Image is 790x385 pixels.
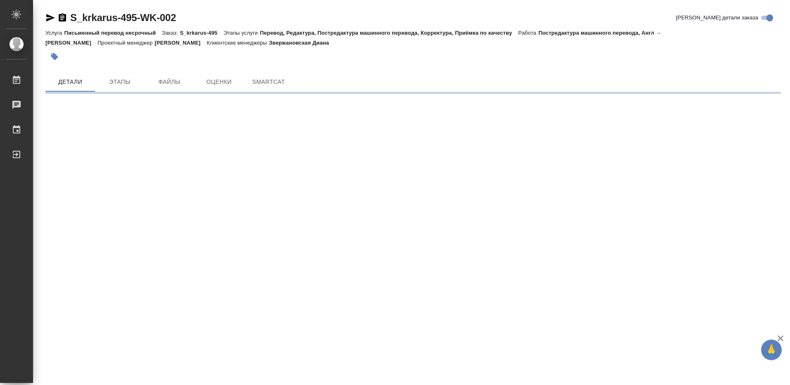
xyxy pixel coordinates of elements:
p: Перевод, Редактура, Постредактура машинного перевода, Корректура, Приёмка по качеству [260,30,518,36]
button: Скопировать ссылку для ЯМессенджера [45,13,55,23]
span: 🙏 [764,341,778,359]
span: SmartCat [249,77,288,87]
p: Письменный перевод несрочный [64,30,162,36]
span: Этапы [100,77,140,87]
p: Звержановская Диана [269,40,335,46]
p: Работа [518,30,538,36]
button: Добавить тэг [45,48,64,66]
p: Услуга [45,30,64,36]
span: [PERSON_NAME] детали заказа [676,14,758,22]
button: Скопировать ссылку [57,13,67,23]
p: Заказ: [162,30,180,36]
p: S_krkarus-495 [180,30,224,36]
a: S_krkarus-495-WK-002 [70,12,176,23]
span: Оценки [199,77,239,87]
span: Файлы [150,77,189,87]
p: Клиентские менеджеры [207,40,269,46]
button: 🙏 [761,340,782,360]
p: Этапы услуги [224,30,260,36]
p: [PERSON_NAME] [155,40,207,46]
span: Детали [50,77,90,87]
p: Проектный менеджер [98,40,155,46]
